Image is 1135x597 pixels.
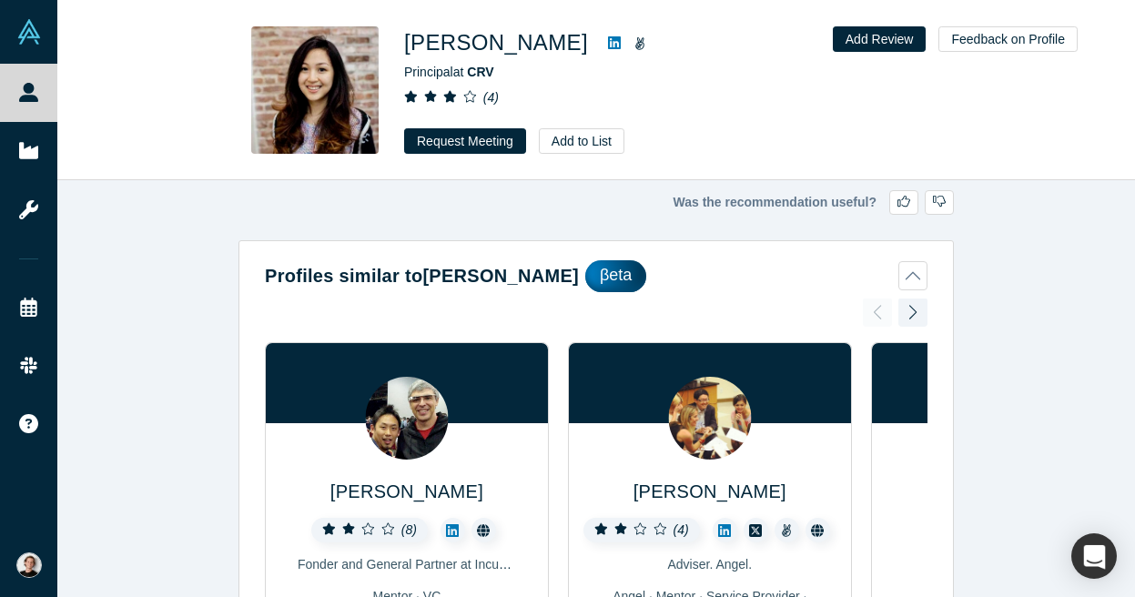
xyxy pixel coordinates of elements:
[401,522,417,537] i: ( 8 )
[404,65,494,79] span: Principal at
[483,90,499,105] i: ( 4 )
[251,26,379,154] img: Vivian Cheng's Profile Image
[633,481,786,501] a: [PERSON_NAME]
[833,26,927,52] button: Add Review
[404,26,588,59] h1: [PERSON_NAME]
[365,377,448,460] img: Kazuki Notsu's Profile Image
[938,26,1078,52] button: Feedback on Profile
[298,557,577,572] span: Fonder and General Partner at Incubate Fund US
[238,190,954,215] div: Was the recommendation useful?
[404,128,526,154] button: Request Meeting
[668,557,753,572] span: Adviser. Angel.
[674,522,689,537] i: ( 4 )
[330,481,483,501] a: [PERSON_NAME]
[265,262,579,289] h2: Profiles similar to [PERSON_NAME]
[265,260,927,292] button: Profiles similar to[PERSON_NAME]βeta
[539,128,624,154] button: Add to List
[16,552,42,578] img: Turo Pekari's Account
[467,65,493,79] a: CRV
[16,19,42,45] img: Alchemist Vault Logo
[585,260,646,292] div: βeta
[668,377,751,460] img: Terrence Yang's Profile Image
